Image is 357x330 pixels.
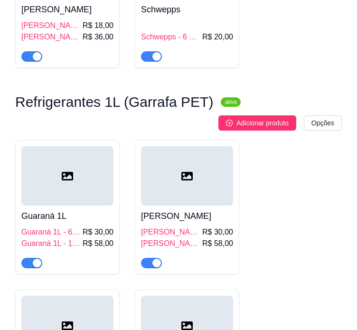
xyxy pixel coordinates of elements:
span: R$ 58,00 [83,238,113,249]
h4: Schwepps [141,3,233,16]
h4: Guaraná 1L [21,209,113,223]
button: Opções [304,115,342,131]
span: [PERSON_NAME] - 6 Unidades [141,226,200,238]
sup: ativa [221,97,240,107]
span: Guaraná 1L - 12 Unidades [21,238,81,249]
span: R$ 30,00 [83,226,113,238]
span: Opções [311,118,334,128]
span: [PERSON_NAME] - 12 Unidades [141,238,200,249]
button: Adicionar produto [218,115,296,131]
h3: Refrigerantes 1L (Garrafa PET) [15,96,213,108]
span: R$ 36,00 [83,31,113,43]
span: R$ 30,00 [202,226,233,238]
span: [PERSON_NAME] - 12 Unidades [21,31,81,43]
h4: [PERSON_NAME] [141,209,233,223]
span: Schwepps - 6 Unidades [141,31,200,43]
span: Guaraná 1L - 6 Unidades [21,226,81,238]
span: [PERSON_NAME] - 6 Unidades [21,20,81,31]
span: Adicionar produto [236,118,289,128]
h4: [PERSON_NAME] [21,3,113,16]
span: plus-circle [226,120,233,126]
span: R$ 58,00 [202,238,233,249]
span: R$ 18,00 [83,20,113,31]
span: R$ 20,00 [202,31,233,43]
